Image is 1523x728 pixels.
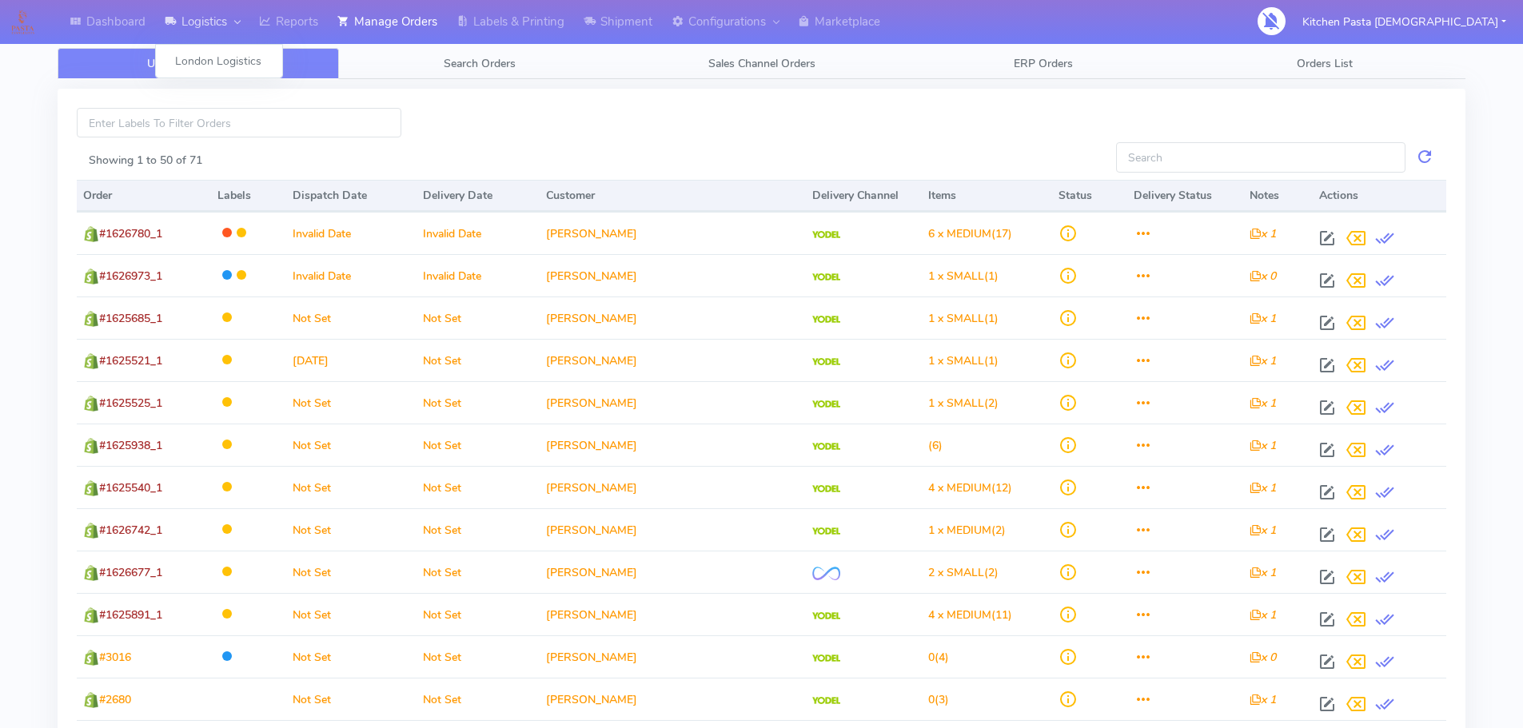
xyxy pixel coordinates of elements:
[77,180,211,212] th: Order
[812,697,840,705] img: Yodel
[540,593,806,635] td: [PERSON_NAME]
[156,48,282,74] a: London Logistics
[99,565,162,580] span: #1626677_1
[99,311,162,326] span: #1625685_1
[1250,438,1276,453] i: x 1
[540,180,806,212] th: Customer
[417,678,540,720] td: Not Set
[417,424,540,466] td: Not Set
[540,635,806,678] td: [PERSON_NAME]
[1297,56,1353,71] span: Orders List
[540,424,806,466] td: [PERSON_NAME]
[1243,180,1313,212] th: Notes
[1250,269,1276,284] i: x 0
[1250,396,1276,411] i: x 1
[812,400,840,408] img: Yodel
[928,480,1012,495] span: (12)
[928,438,943,453] span: (6)
[928,396,999,411] span: (2)
[812,654,840,662] img: Yodel
[1250,226,1276,241] i: x 1
[286,254,417,296] td: Invalid Date
[417,339,540,381] td: Not Set
[147,56,249,71] span: Unconfirmed Orders
[922,180,1052,212] th: Items
[928,692,949,707] span: (3)
[286,593,417,635] td: Not Set
[444,56,516,71] span: Search Orders
[1250,565,1276,580] i: x 1
[417,212,540,254] td: Invalid Date
[540,296,806,339] td: [PERSON_NAME]
[286,551,417,593] td: Not Set
[99,650,131,665] span: #3016
[417,180,540,212] th: Delivery Date
[540,212,806,254] td: [PERSON_NAME]
[1116,142,1405,172] input: Search
[1250,523,1276,538] i: x 1
[286,678,417,720] td: Not Set
[1250,353,1276,368] i: x 1
[812,567,840,580] img: OnFleet
[806,180,922,212] th: Delivery Channel
[928,226,1012,241] span: (17)
[417,593,540,635] td: Not Set
[928,396,984,411] span: 1 x SMALL
[928,311,984,326] span: 1 x SMALL
[417,551,540,593] td: Not Set
[1250,311,1276,326] i: x 1
[540,508,806,551] td: [PERSON_NAME]
[928,269,984,284] span: 1 x SMALL
[1250,692,1276,707] i: x 1
[211,180,286,212] th: Labels
[417,381,540,424] td: Not Set
[77,108,401,137] input: Enter Labels To Filter Orders
[99,523,162,538] span: #1626742_1
[928,565,984,580] span: 2 x SMALL
[99,480,162,495] span: #1625540_1
[928,607,1012,623] span: (11)
[928,523,991,538] span: 1 x MEDIUM
[286,508,417,551] td: Not Set
[928,480,991,495] span: 4 x MEDIUM
[417,296,540,339] td: Not Set
[812,358,840,366] img: Yodel
[417,508,540,551] td: Not Set
[928,565,999,580] span: (2)
[286,180,417,212] th: Dispatch Date
[99,269,162,284] span: #1626973_1
[58,48,1465,79] ul: Tabs
[812,527,840,535] img: Yodel
[540,678,806,720] td: [PERSON_NAME]
[286,381,417,424] td: Not Set
[1313,180,1446,212] th: Actions
[812,273,840,281] img: Yodel
[286,424,417,466] td: Not Set
[928,226,991,241] span: 6 x MEDIUM
[812,231,840,239] img: Yodel
[928,607,991,623] span: 4 x MEDIUM
[812,485,840,493] img: Yodel
[1052,180,1127,212] th: Status
[1250,650,1276,665] i: x 0
[928,650,949,665] span: (4)
[1250,480,1276,495] i: x 1
[417,635,540,678] td: Not Set
[99,226,162,241] span: #1626780_1
[540,254,806,296] td: [PERSON_NAME]
[928,353,984,368] span: 1 x SMALL
[812,443,840,451] img: Yodel
[928,523,1006,538] span: (2)
[812,612,840,620] img: Yodel
[99,353,162,368] span: #1625521_1
[286,466,417,508] td: Not Set
[928,650,935,665] span: 0
[928,353,999,368] span: (1)
[540,466,806,508] td: [PERSON_NAME]
[286,635,417,678] td: Not Set
[286,212,417,254] td: Invalid Date
[928,269,999,284] span: (1)
[928,692,935,707] span: 0
[708,56,815,71] span: Sales Channel Orders
[1290,6,1518,38] button: Kitchen Pasta [DEMOGRAPHIC_DATA]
